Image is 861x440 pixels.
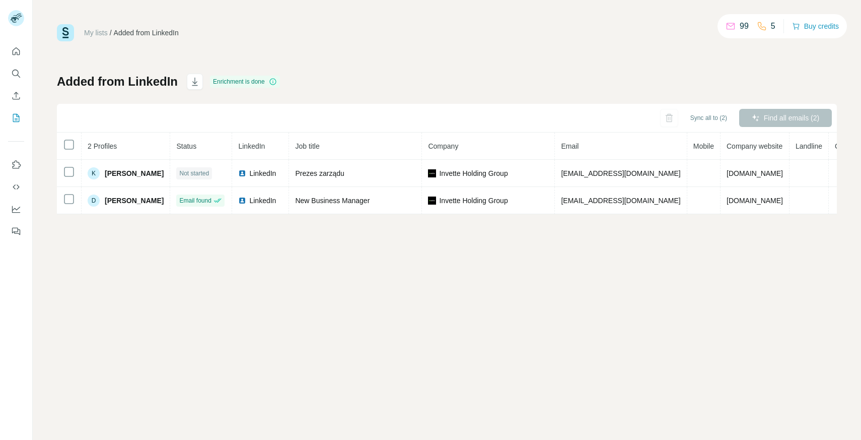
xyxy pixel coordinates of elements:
span: Email found [179,196,211,205]
li: / [110,28,112,38]
button: Feedback [8,222,24,240]
button: My lists [8,109,24,127]
span: Job title [295,142,319,150]
span: [EMAIL_ADDRESS][DOMAIN_NAME] [561,197,680,205]
span: Country [835,142,859,150]
span: Status [176,142,196,150]
div: K [88,167,100,179]
button: Dashboard [8,200,24,218]
button: Sync all to (2) [683,110,734,125]
span: Email [561,142,579,150]
button: Buy credits [792,19,839,33]
span: Invette Holding Group [439,196,508,206]
span: Invette Holding Group [439,168,508,178]
div: Enrichment is done [210,76,280,88]
span: [EMAIL_ADDRESS][DOMAIN_NAME] [561,169,680,177]
button: Quick start [8,42,24,60]
div: Added from LinkedIn [114,28,179,38]
h1: Added from LinkedIn [57,74,178,90]
span: [DOMAIN_NAME] [727,169,783,177]
span: New Business Manager [295,197,370,205]
img: LinkedIn logo [238,197,246,205]
img: company-logo [428,169,436,177]
a: My lists [84,29,108,37]
button: Search [8,65,24,83]
span: Landline [796,142,822,150]
span: [DOMAIN_NAME] [727,197,783,205]
img: Surfe Logo [57,24,74,41]
p: 99 [740,20,749,32]
span: [PERSON_NAME] [105,196,164,206]
span: LinkedIn [238,142,265,150]
span: Mobile [693,142,714,150]
img: LinkedIn logo [238,169,246,177]
button: Enrich CSV [8,87,24,105]
span: LinkedIn [249,168,276,178]
button: Use Surfe on LinkedIn [8,156,24,174]
span: Company website [727,142,782,150]
span: [PERSON_NAME] [105,168,164,178]
div: D [88,195,100,207]
button: Use Surfe API [8,178,24,196]
span: Not started [179,169,209,178]
span: 2 Profiles [88,142,117,150]
img: company-logo [428,197,436,205]
span: Prezes zarządu [295,169,344,177]
p: 5 [771,20,775,32]
span: LinkedIn [249,196,276,206]
span: Company [428,142,458,150]
span: Sync all to (2) [690,113,727,122]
